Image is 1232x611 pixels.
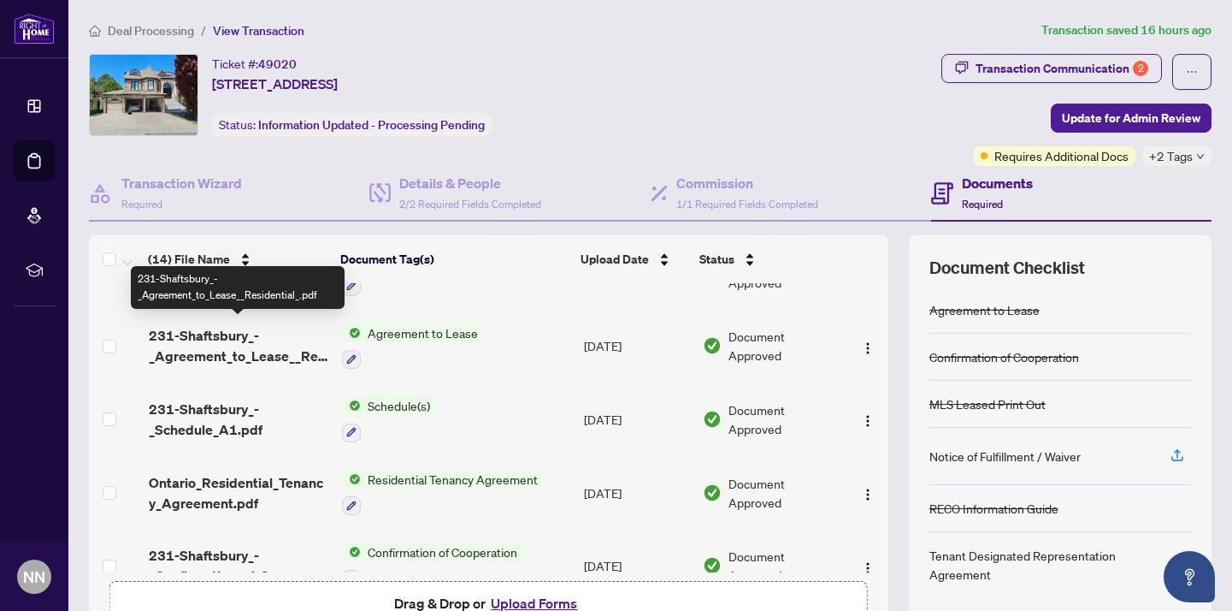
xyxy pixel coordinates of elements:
span: ellipsis [1186,66,1198,78]
img: Document Status [703,410,722,429]
button: Status IconConfirmation of Cooperation [342,543,524,589]
div: 231-Shaftsbury_-_Agreement_to_Lease__Residential_.pdf [131,266,345,309]
img: logo [14,13,55,44]
span: Document Approved [728,400,839,438]
td: [DATE] [577,310,697,383]
div: Confirmation of Cooperation [929,347,1079,366]
span: Schedule(s) [361,396,437,415]
span: Residential Tenancy Agreement [361,470,545,489]
span: Document Approved [728,327,839,365]
td: [DATE] [577,383,697,456]
span: 231-Shaftsbury_-_Agreement_to_Lease__Residential_.pdf [149,325,328,366]
button: Logo [854,552,881,579]
button: Update for Admin Review [1051,104,1211,133]
div: MLS Leased Print Out [929,394,1046,413]
button: Status IconAgreement to Lease [342,323,485,370]
img: Logo [861,341,875,355]
span: 2/2 Required Fields Completed [399,198,541,211]
img: Status Icon [342,396,361,415]
button: Transaction Communication2 [941,54,1162,83]
article: Transaction saved 16 hours ago [1041,21,1211,40]
span: Status [699,250,734,269]
span: Document Approved [728,474,839,512]
img: Document Status [703,556,722,575]
span: Agreement to Lease [361,323,485,342]
h4: Details & People [399,173,541,193]
th: (14) File Name [141,235,333,283]
td: [DATE] [577,456,697,530]
span: +2 Tags [1149,146,1193,166]
span: 231-Shaftsbury_-_Schedule_A1.pdf [149,399,328,440]
span: Upload Date [581,250,649,269]
th: Upload Date [574,235,693,283]
span: NN [23,565,45,589]
img: Status Icon [342,543,361,561]
img: Logo [861,414,875,428]
div: Agreement to Lease [929,300,1040,319]
img: Status Icon [342,470,361,489]
span: home [89,25,101,37]
img: Logo [861,488,875,501]
li: / [201,21,206,40]
h4: Commission [676,173,818,193]
button: Status IconSchedule(s) [342,396,437,442]
div: Transaction Communication [976,55,1148,82]
div: Ticket #: [212,54,297,74]
h4: Transaction Wizard [121,173,242,193]
div: Status: [212,113,492,136]
span: Document Approved [728,547,839,584]
button: Logo [854,406,881,433]
span: Requires Additional Docs [994,146,1129,165]
span: [STREET_ADDRESS] [212,74,338,94]
button: Logo [854,479,881,507]
span: View Transaction [213,23,304,39]
button: Status IconResidential Tenancy Agreement [342,470,545,516]
h4: Documents [962,173,1033,193]
td: [DATE] [577,529,697,602]
span: 231-Shaftsbury_-_Confirmation_of_Co-operation_and_Representation_.pdf [149,545,328,586]
div: Notice of Fulfillment / Waiver [929,447,1081,466]
img: Status Icon [342,323,361,342]
span: 1/1 Required Fields Completed [676,198,818,211]
button: Logo [854,332,881,359]
span: Required [962,198,1003,211]
span: (14) File Name [148,250,230,269]
div: Tenant Designated Representation Agreement [929,546,1150,584]
span: Deal Processing [108,23,194,39]
span: Required [121,198,162,211]
span: Document Checklist [929,256,1085,280]
span: Ontario_Residential_Tenancy_Agreement.pdf [149,472,328,513]
img: IMG-N12190502_1.jpg [90,55,197,135]
img: Logo [861,561,875,575]
th: Document Tag(s) [333,235,574,283]
span: Confirmation of Cooperation [361,543,524,561]
span: Information Updated - Processing Pending [258,117,485,133]
th: Status [693,235,841,283]
img: Document Status [703,483,722,502]
span: down [1196,152,1205,161]
div: 2 [1133,61,1148,76]
img: Document Status [703,336,722,355]
span: 49020 [258,56,297,72]
button: Open asap [1164,551,1215,602]
span: Update for Admin Review [1062,104,1200,132]
div: RECO Information Guide [929,499,1058,518]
